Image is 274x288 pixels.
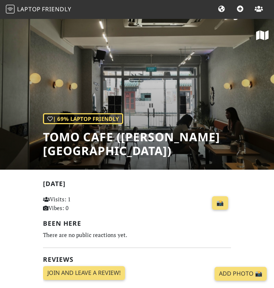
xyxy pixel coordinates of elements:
img: LaptopFriendly [6,5,15,13]
a: LaptopFriendly LaptopFriendly [6,3,71,16]
a: 📸 [212,196,228,210]
h2: Been here [43,220,231,227]
div: There are no public reactions yet. [43,230,231,240]
h2: Reviews [43,256,231,263]
span: Friendly [42,5,71,13]
h1: ToMo Cafe ([PERSON_NAME][GEOGRAPHIC_DATA]) [43,130,274,158]
h2: [DATE] [43,180,231,190]
span: Laptop [17,5,41,13]
p: Visits: 1 Vibes: 0 [43,195,100,212]
a: Add Photo 📸 [215,267,267,281]
div: | 69% Laptop Friendly [43,113,123,124]
a: Join and leave a review! [43,266,125,280]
